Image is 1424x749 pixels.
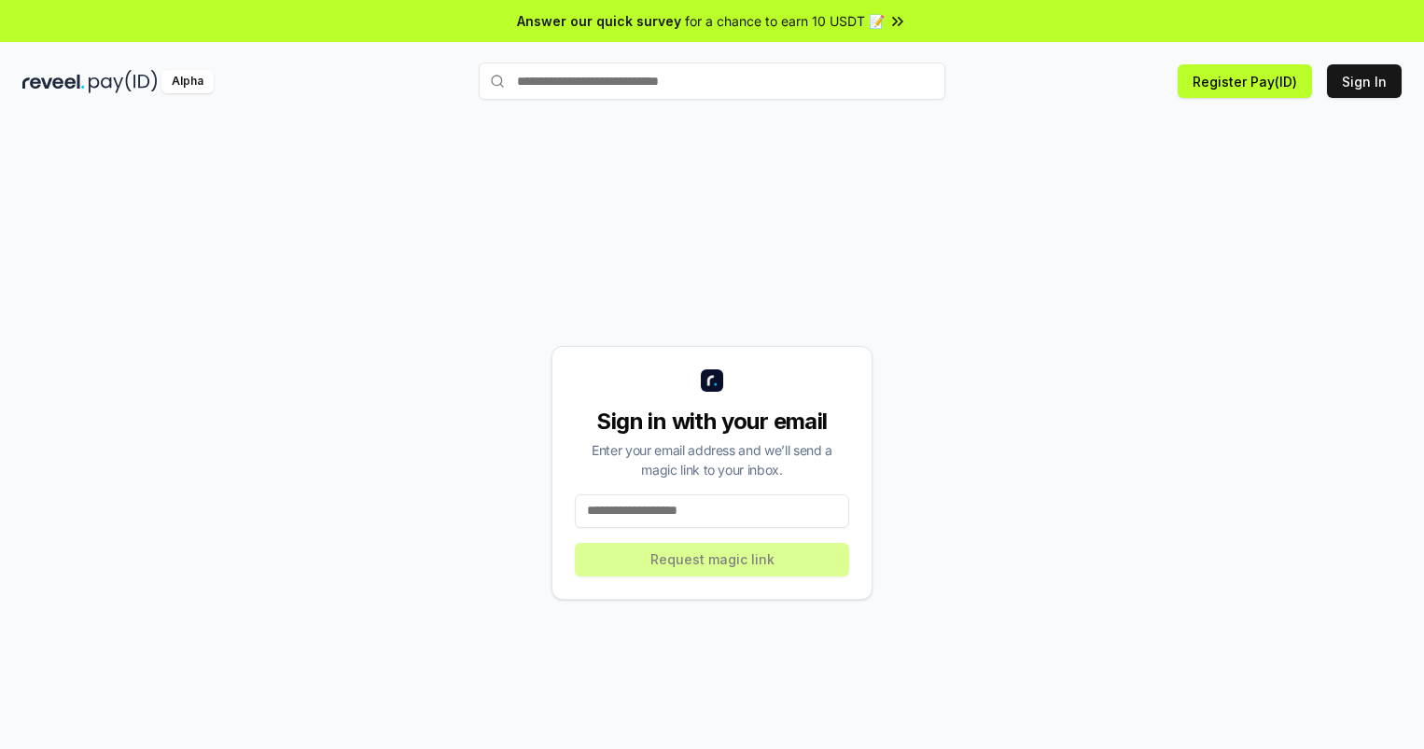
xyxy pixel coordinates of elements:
div: Alpha [161,70,214,93]
div: Enter your email address and we’ll send a magic link to your inbox. [575,440,849,479]
img: logo_small [701,369,723,392]
button: Register Pay(ID) [1178,64,1312,98]
span: for a chance to earn 10 USDT 📝 [685,11,885,31]
button: Sign In [1327,64,1402,98]
img: reveel_dark [22,70,85,93]
div: Sign in with your email [575,407,849,437]
span: Answer our quick survey [517,11,681,31]
img: pay_id [89,70,158,93]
